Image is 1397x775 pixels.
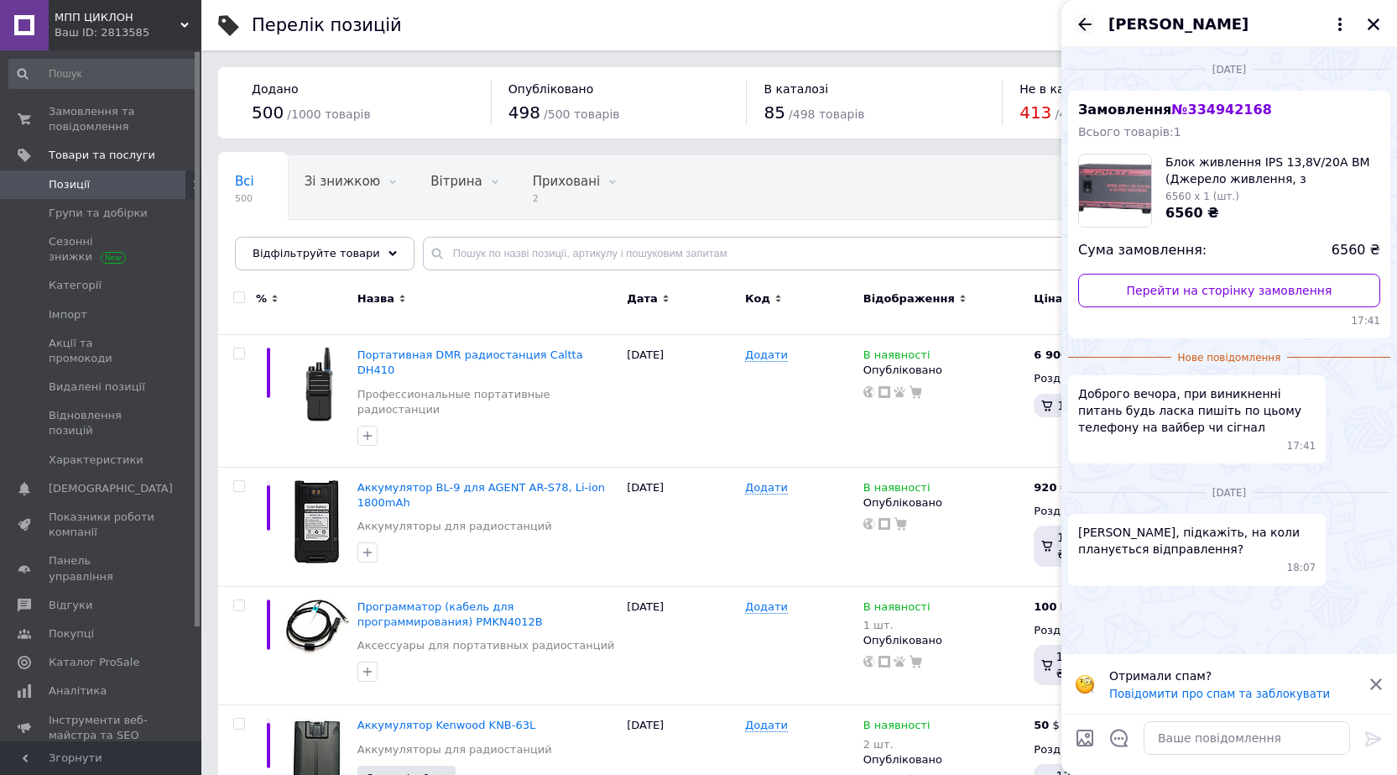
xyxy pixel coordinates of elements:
[1171,351,1288,365] span: Нове повідомлення
[623,467,741,586] div: [DATE]
[1034,371,1150,386] div: Роздріб
[423,237,1363,270] input: Пошук по назві позиції, артикулу і пошуковим запитам
[357,348,583,376] span: Портативная DMR радиостанция Caltta DH410
[1108,13,1248,35] span: [PERSON_NAME]
[745,719,788,732] span: Додати
[55,10,180,25] span: МПП ЦИКЛОН
[252,102,284,123] span: 500
[305,174,380,189] span: Зі знижкою
[1068,60,1390,77] div: 13.03.2025
[1287,439,1316,453] span: 17:41 13.03.2025
[1078,385,1316,436] span: Доброго вечора, при виникненні питань будь ласка пишіть по цьому телефону на вайбер чи сігнал
[357,638,615,653] a: Аксессуары для портативных радиостанций
[235,174,254,189] span: Всі
[49,453,143,468] span: Характеристики
[764,102,785,123] span: 85
[1109,668,1358,684] p: Отримали спам?
[745,348,788,362] span: Додати
[1034,719,1049,731] b: 50
[533,174,601,189] span: Приховані
[295,480,339,563] img: Аккумулятор BL-9 для AGENT AR-S78, Li-ion 1800mAh
[623,335,741,468] div: [DATE]
[789,107,864,121] span: / 498 товарів
[1057,531,1132,561] span: 18%, 165.60 ₴
[49,553,155,584] span: Панель управління
[623,586,741,705] div: [DATE]
[863,600,930,618] span: В наявності
[49,234,155,264] span: Сезонні знижки
[1075,14,1095,34] button: Назад
[357,387,618,417] a: Профессиональные портативные радиостанции
[1078,274,1380,307] a: Перейти на сторінку замовлення
[357,481,605,509] a: Аккумулятор BL-9 для AGENT AR-S78, Li-ion 1800mAh
[1055,107,1130,121] span: / 498 товарів
[49,278,102,293] span: Категорії
[745,481,788,495] span: Додати
[252,82,298,96] span: Додано
[1079,154,1151,227] img: 951279912_w1000_h1000_blok-zhivlennya-ips.jpg
[863,633,1026,648] div: Опубліковано
[1034,718,1060,733] div: $
[533,192,601,205] span: 2
[863,363,1026,378] div: Опубліковано
[1078,241,1207,260] span: Сума замовлення:
[1034,291,1062,306] span: Ціна
[1108,13,1350,35] button: [PERSON_NAME]
[1034,742,1150,757] div: Роздріб
[49,380,145,395] span: Видалені позиції
[49,626,94,641] span: Покупці
[285,600,349,656] img: Программатор (кабель для программирования) PMKN4012B
[1206,486,1254,500] span: [DATE]
[863,348,930,366] span: В наявності
[1078,524,1316,558] span: [PERSON_NAME], підкажіть, на коли планується відправлення?
[49,177,90,192] span: Позиції
[1034,480,1068,495] div: ₴
[1019,102,1051,123] span: 413
[235,238,322,253] span: Опубліковані
[1034,348,1068,361] b: 6 900
[252,17,402,34] div: Перелік позицій
[1034,600,1056,613] b: 100
[863,719,930,736] span: В наявності
[357,600,543,628] a: Программатор (кабель для программирования) PMKN4012B
[1034,623,1150,638] div: Роздріб
[1165,154,1380,187] span: Блок живлення IPS 13,8V/20A ВМ (Джерело живлення, з можливістю під'єднання резервного живлення)
[1287,561,1316,575] span: 18:07 15.03.2025
[508,102,540,123] span: 498
[430,174,482,189] span: Вітрина
[1109,688,1330,700] button: Повідомити про спам та заблокувати
[745,291,770,306] span: Код
[49,481,173,496] span: [DEMOGRAPHIC_DATA]
[1019,82,1102,96] span: Не в каталозі
[1068,484,1390,500] div: 15.03.2025
[253,247,380,259] span: Відфільтруйте товари
[357,519,552,534] a: Аккумуляторы для радиостанций
[357,719,536,731] a: Аккумулятор Kenwood KNB-63L
[1078,314,1380,328] span: 17:41 13.03.2025
[1034,600,1082,615] div: EUR
[287,107,370,121] span: / 1000 товарів
[49,336,155,366] span: Акції та промокоди
[544,107,619,121] span: / 500 товарів
[863,752,1026,767] div: Опубліковано
[1034,504,1150,519] div: Роздріб
[863,481,930,499] span: В наявності
[357,742,552,757] a: Аккумуляторы для радиостанций
[49,307,87,322] span: Імпорт
[49,408,155,438] span: Відновлення позицій
[285,348,349,427] img: Портативная DMR радиостанция Caltta DH410
[1034,348,1080,363] div: ₴
[863,738,930,751] div: 2 шт.
[1165,191,1239,202] span: 6560 x 1 (шт.)
[1078,102,1272,118] span: Замовлення
[745,600,788,614] span: Додати
[49,655,139,670] span: Каталог ProSale
[1078,125,1181,139] span: Всього товарів: 1
[1332,241,1380,260] span: 6560 ₴
[49,598,92,613] span: Відгуки
[49,683,107,699] span: Аналітика
[1075,674,1095,694] img: :face_with_monocle:
[1056,650,1142,680] span: 16.5%, 734.25 ₴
